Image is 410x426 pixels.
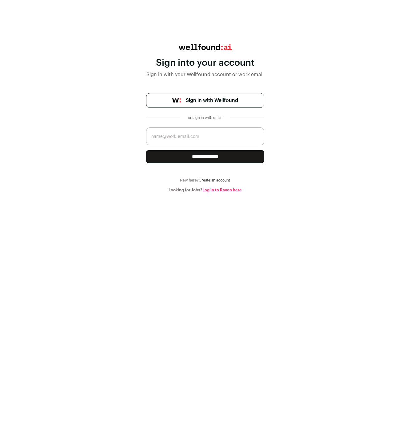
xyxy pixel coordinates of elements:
[179,44,232,50] img: wellfound:ai
[146,188,264,193] div: Looking for Jobs?
[146,71,264,78] div: Sign in with your Wellfound account or work email
[172,98,181,103] img: wellfound-symbol-flush-black-fb3c872781a75f747ccb3a119075da62bfe97bd399995f84a933054e44a575c4.png
[146,178,264,183] div: New here?
[146,57,264,68] div: Sign into your account
[199,178,230,182] a: Create an account
[202,188,242,192] a: Log in to Raven here
[186,97,238,104] span: Sign in with Wellfound
[146,127,264,145] input: name@work-email.com
[146,93,264,108] a: Sign in with Wellfound
[185,115,225,120] div: or sign in with email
